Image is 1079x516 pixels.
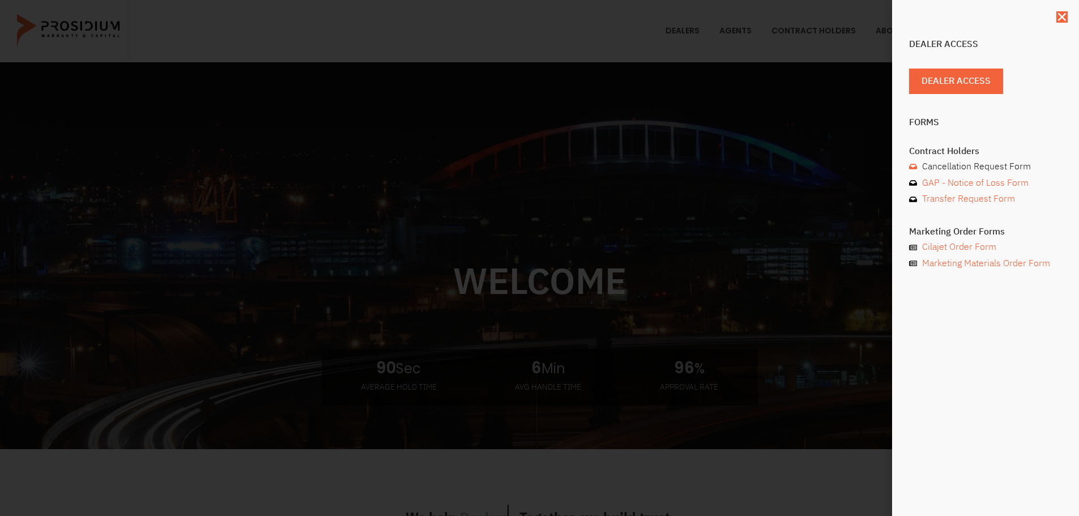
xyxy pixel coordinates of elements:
h4: Dealer Access [909,40,1062,49]
span: GAP - Notice of Loss Form [919,175,1029,191]
a: Cilajet Order Form [909,239,1062,255]
a: Dealer Access [909,69,1003,94]
span: Transfer Request Form [919,191,1015,207]
h4: Contract Holders [909,147,1062,156]
a: Marketing Materials Order Form [909,255,1062,272]
span: Dealer Access [922,73,991,89]
a: GAP - Notice of Loss Form [909,175,1062,191]
h4: Forms [909,118,1062,127]
span: Marketing Materials Order Form [919,255,1050,272]
span: Cilajet Order Form [919,239,996,255]
a: Cancellation Request Form [909,159,1062,175]
span: Cancellation Request Form [919,159,1031,175]
a: Transfer Request Form [909,191,1062,207]
a: Close [1056,11,1068,23]
h4: Marketing Order Forms [909,227,1062,236]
